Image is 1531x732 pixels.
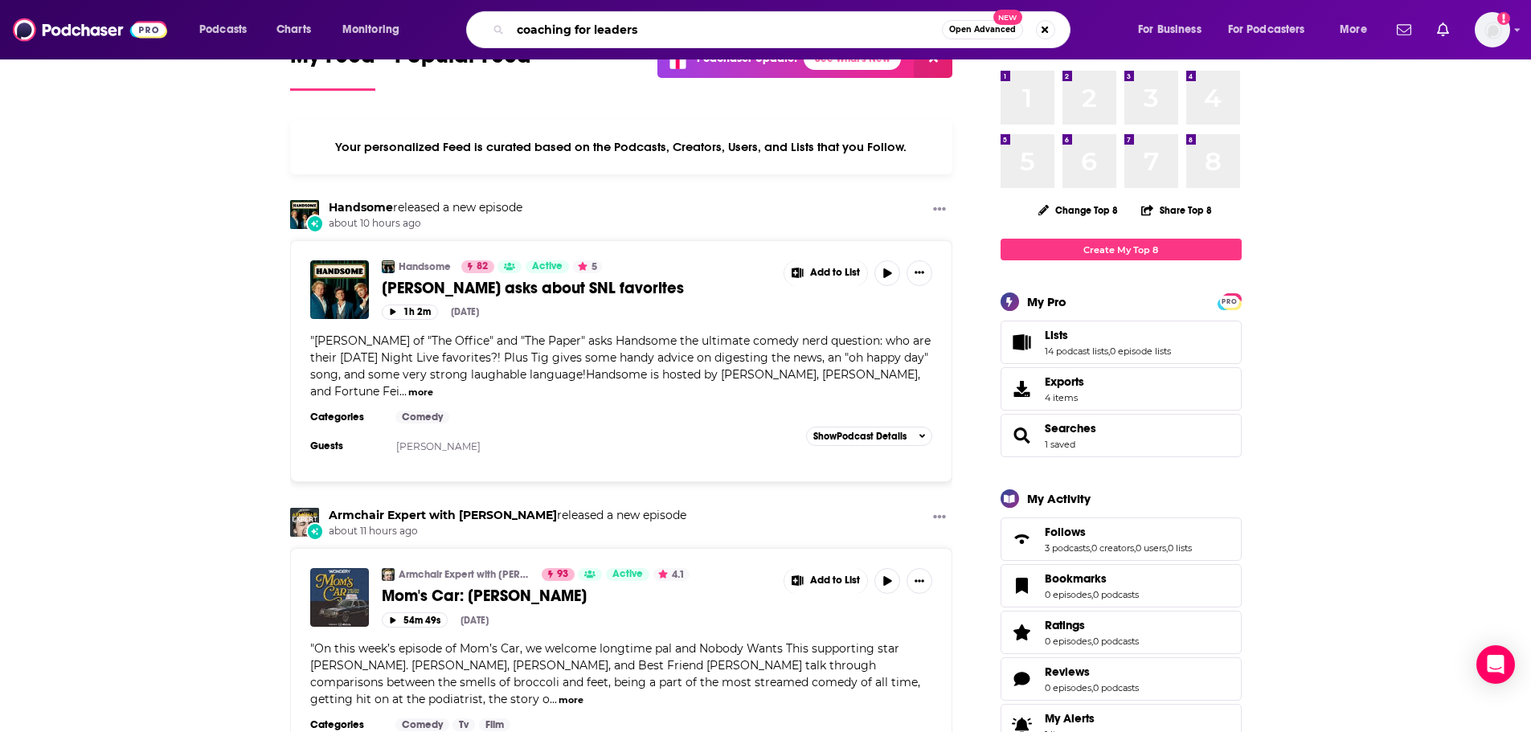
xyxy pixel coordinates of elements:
h3: released a new episode [329,200,522,215]
a: Lists [1006,331,1038,354]
a: Handsome [329,200,393,215]
a: Searches [1045,421,1096,436]
div: My Activity [1027,491,1091,506]
img: User Profile [1475,12,1510,47]
button: ShowPodcast Details [806,427,933,446]
a: Reviews [1006,668,1038,690]
span: Searches [1001,414,1242,457]
button: Change Top 8 [1029,200,1128,220]
button: Show More Button [927,200,952,220]
span: , [1091,636,1093,647]
a: Show notifications dropdown [1390,16,1418,43]
a: [PERSON_NAME] [396,440,481,452]
span: Charts [276,18,311,41]
h3: Categories [310,411,383,423]
a: 0 episodes [1045,636,1091,647]
a: [PERSON_NAME] asks about SNL favorites [382,278,772,298]
button: open menu [1127,17,1222,43]
button: open menu [188,17,268,43]
span: Show Podcast Details [813,431,907,442]
div: My Pro [1027,294,1066,309]
span: Exports [1006,378,1038,400]
a: Follows [1006,528,1038,550]
span: , [1091,589,1093,600]
span: Bookmarks [1001,564,1242,607]
a: 82 [461,260,494,273]
a: Searches [1006,424,1038,447]
a: Tv [452,718,475,731]
span: , [1091,682,1093,693]
img: Armchair Expert with Dax Shepard [382,568,395,581]
a: Active [526,260,569,273]
span: , [1134,542,1136,554]
span: Exports [1045,374,1084,389]
input: Search podcasts, credits, & more... [510,17,942,43]
a: Lists [1045,328,1171,342]
span: Follows [1001,517,1242,561]
a: Ratings [1006,621,1038,644]
a: Create My Top 8 [1001,239,1242,260]
button: Show profile menu [1475,12,1510,47]
span: Active [532,259,563,275]
span: 82 [477,259,488,275]
svg: Add a profile image [1497,12,1510,25]
h3: released a new episode [329,508,686,523]
div: Search podcasts, credits, & more... [481,11,1086,48]
span: More [1340,18,1367,41]
a: 0 podcasts [1093,589,1139,600]
a: Reviews [1045,665,1139,679]
a: Handsome [399,260,451,273]
span: For Podcasters [1228,18,1305,41]
a: Follows [1045,525,1192,539]
a: 14 podcast lists [1045,346,1108,357]
button: Show More Button [927,508,952,528]
span: , [1090,542,1091,554]
div: [DATE] [451,306,479,317]
span: Lists [1045,328,1068,342]
button: open menu [331,17,420,43]
button: Open AdvancedNew [942,20,1023,39]
span: On this week’s episode of Mom’s Car, we welcome longtime pal and Nobody Wants This supporting sta... [310,641,920,706]
a: 1 saved [1045,439,1075,450]
button: 4.1 [653,568,690,581]
a: Armchair Expert with Dax Shepard [290,508,319,537]
div: Your personalized Feed is curated based on the Podcasts, Creators, Users, and Lists that you Follow. [290,120,953,174]
button: Show More Button [784,260,868,286]
button: more [559,693,583,707]
span: Add to List [810,575,860,587]
button: Show More Button [907,568,932,594]
button: Show More Button [907,260,932,286]
a: Bookmarks [1006,575,1038,597]
span: about 10 hours ago [329,217,522,231]
span: Open Advanced [949,26,1016,34]
a: Film [479,718,510,731]
a: 3 podcasts [1045,542,1090,554]
span: Monitoring [342,18,399,41]
img: Podchaser - Follow, Share and Rate Podcasts [13,14,167,45]
a: 0 users [1136,542,1166,554]
a: Comedy [395,411,449,423]
a: Bookmarks [1045,571,1139,586]
a: PRO [1220,295,1239,307]
a: 0 podcasts [1093,636,1139,647]
img: Handsome [382,260,395,273]
button: more [408,386,433,399]
img: Handsome [290,200,319,229]
span: Bookmarks [1045,571,1107,586]
span: My Alerts [1045,711,1095,726]
span: Reviews [1045,665,1090,679]
a: My Feed [290,42,375,91]
a: Oscar Nuñez asks about SNL favorites [310,260,369,319]
button: open menu [1328,17,1387,43]
div: New Episode [306,522,324,540]
img: Mom's Car: Jackie Tohn [310,568,369,627]
h3: Categories [310,718,383,731]
div: New Episode [306,215,324,232]
span: [PERSON_NAME] of "The Office" and "The Paper" asks Handsome the ultimate comedy nerd question: wh... [310,333,931,399]
span: Add to List [810,267,860,279]
button: 54m 49s [382,612,448,628]
span: ... [399,384,407,399]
